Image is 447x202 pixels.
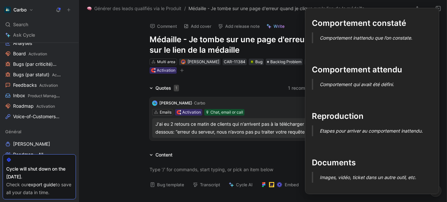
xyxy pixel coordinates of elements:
a: Bugs (par criticité)Activation [3,59,76,69]
button: CarboCarbo [3,5,35,14]
button: 🧠Générer des leads qualifiés via le Produit [85,5,183,12]
button: Transcript [190,180,223,189]
h1: Documents [312,148,432,171]
a: Roadmap - All [3,150,76,159]
h1: Médaille - Je tombe sur une page d'erreur quand je clique sur le lien de la médaille [150,34,376,55]
span: Search [13,21,28,28]
img: 🧠 [87,6,92,11]
span: Activation [36,104,55,109]
span: [PERSON_NAME] [188,59,219,64]
a: RoadmapActivation [3,101,76,111]
button: 1 recommended quote [288,84,336,92]
span: Générer des leads qualifiés via le Produit [94,5,181,12]
img: logo [152,101,157,106]
button: Add cover [181,22,214,31]
a: InboxProduct Management [3,91,76,101]
a: Voice-of-CustomersProduct Management [3,112,76,121]
h1: Reproduction [312,102,432,125]
a: BoardActivation [3,49,76,59]
span: Activation [39,83,58,88]
div: Bug [250,59,262,65]
span: Inbox [13,92,61,99]
div: 🧲 Activation [176,109,201,116]
div: Quotes [155,84,179,92]
span: [PERSON_NAME] [159,101,192,105]
div: Emails [160,109,171,116]
span: Activation [52,72,71,77]
a: Ask Cycle [3,30,76,40]
button: Comment [147,22,180,31]
div: 1 [174,85,179,91]
div: 🧲 Activation [151,67,175,74]
button: Embed [258,180,302,189]
span: Activation [28,51,47,56]
h1: Comportement attendu [312,55,432,78]
img: 🪲 [250,60,254,64]
h1: Comportement constaté [312,15,432,32]
a: FeedbacksActivation [3,80,76,90]
a: Bugs (par statut)Activation [3,70,76,80]
img: Carbo [4,7,11,13]
button: Bug template [147,180,187,189]
span: · Carbo [192,101,205,105]
p: Images, vidéo, ticket dans un autre outil, etc. [320,172,440,183]
span: Bugs (par criticité) [13,61,62,68]
span: [PERSON_NAME] [13,141,50,147]
span: Roadmap - All [13,151,43,158]
div: Search [3,20,76,29]
span: Board [13,50,47,57]
p: Comportement qui avait été défini. [320,79,440,90]
div: Cycle will shut down on the [DATE]. [6,165,72,181]
span: Roadmap [13,103,55,110]
div: Backlog Problem [266,59,303,65]
div: Check our to save all your data in time. [6,181,72,196]
button: Add release note [215,22,263,31]
span: Feedbacks [13,82,58,89]
a: [PERSON_NAME] [3,139,76,149]
p: Etapes pour arriver au comportement inattendu. [320,125,440,136]
div: Général [3,127,76,137]
div: J'ai eu 2 retours ce matin de clients qui n'arrivent pas à la télécharger - message d'erreur ci-d... [155,120,370,136]
div: CAR-11384 [224,59,245,65]
p: Comportement inattendu que l’on constate. [320,32,440,43]
div: 🪲Bug [249,59,264,65]
div: Multi area [157,59,175,65]
a: export guide [28,182,56,187]
span: Bugs (par statut) [13,71,61,78]
span: Ask Cycle [13,31,35,39]
span: Médaille - Je tombe sur une page d'erreur quand je clique sur le lien de la médaille [188,5,365,12]
div: Content [147,151,175,159]
div: Quotes1 [147,84,182,92]
span: Backlog Problem [270,59,301,65]
button: Cycle AI [226,180,256,189]
span: Voice-of-Customers [13,113,64,120]
div: 🎙 Chat, email or call [206,109,243,116]
span: Général [5,128,21,135]
h1: Carbo [13,7,27,13]
span: Product Management [28,93,67,98]
a: Analyses [3,38,76,48]
span: Write [274,23,285,29]
div: Content [155,151,172,159]
button: Write [263,22,288,31]
span: / [184,5,186,12]
span: Analyses [13,40,32,46]
img: avatar [181,60,185,64]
